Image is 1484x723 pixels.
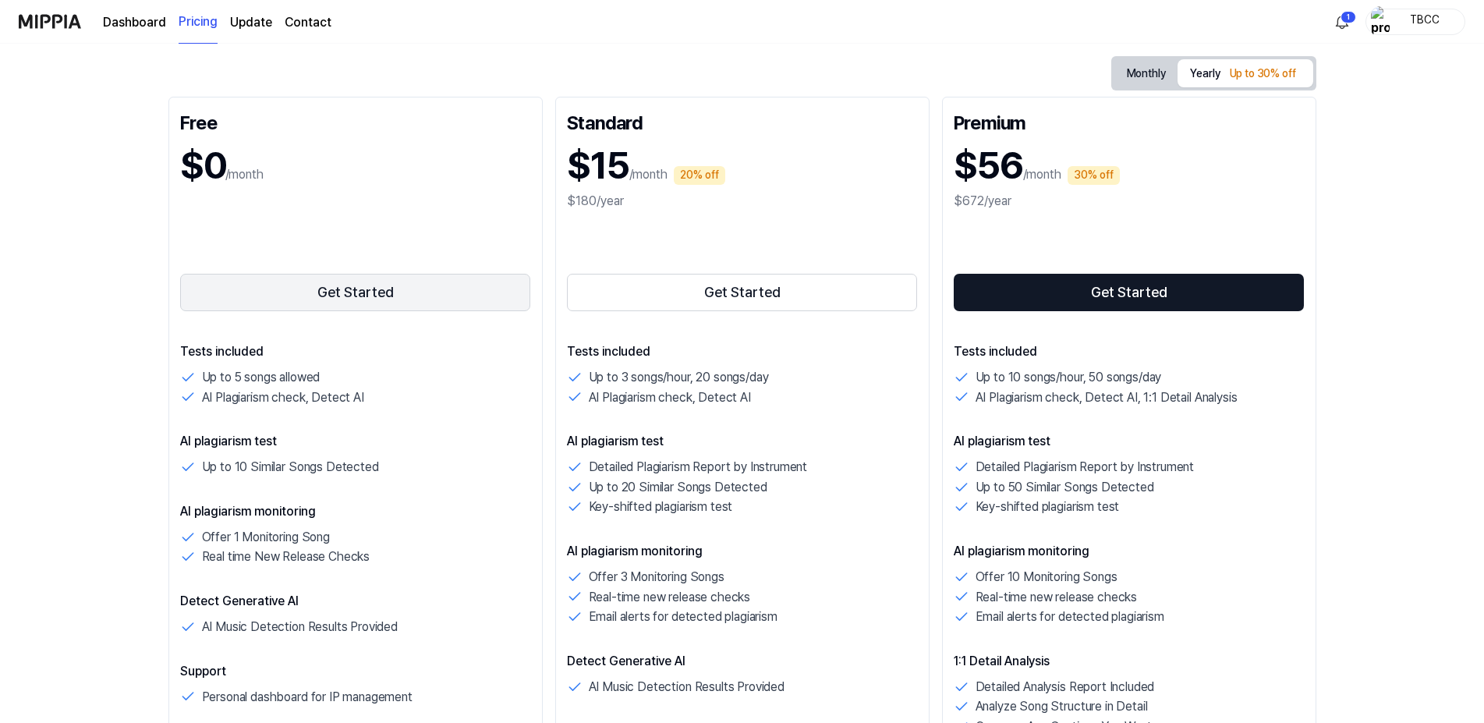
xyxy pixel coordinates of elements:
p: Detect Generative AI [567,652,918,671]
button: Monthly [1114,62,1178,86]
div: 30% off [1068,166,1120,185]
div: 20% off [674,166,725,185]
p: 1:1 Detail Analysis [954,652,1305,671]
p: Offer 10 Monitoring Songs [976,567,1117,587]
p: Email alerts for detected plagiarism [589,607,777,627]
p: Up to 5 songs allowed [202,367,321,388]
button: Get Started [567,274,918,311]
a: Contact [285,13,331,32]
p: AI plagiarism test [567,432,918,451]
p: AI Plagiarism check, Detect AI [202,388,364,408]
p: Support [180,662,531,681]
p: Up to 10 songs/hour, 50 songs/day [976,367,1162,388]
p: AI Music Detection Results Provided [202,617,398,637]
button: 알림1 [1330,9,1355,34]
a: Get Started [180,271,531,314]
a: Get Started [954,271,1305,314]
p: Email alerts for detected plagiarism [976,607,1164,627]
p: AI plagiarism monitoring [954,542,1305,561]
button: profileTBCC [1365,9,1465,35]
p: Analyze Song Structure in Detail [976,696,1148,717]
p: Key-shifted plagiarism test [589,497,733,517]
p: Personal dashboard for IP management [202,687,413,707]
p: /month [225,165,264,184]
p: AI plagiarism test [180,432,531,451]
div: $180/year [567,192,918,211]
a: Pricing [179,1,218,44]
p: Detailed Plagiarism Report by Instrument [589,457,808,477]
p: AI plagiarism monitoring [180,502,531,521]
button: Yearly [1178,59,1312,87]
p: Real-time new release checks [976,587,1138,608]
p: Real-time new release checks [589,587,751,608]
div: Up to 30% off [1225,65,1301,83]
p: Offer 1 Monitoring Song [202,527,330,548]
p: Detailed Plagiarism Report by Instrument [976,457,1195,477]
a: Dashboard [103,13,166,32]
h1: $0 [180,140,225,192]
p: AI Plagiarism check, Detect AI, 1:1 Detail Analysis [976,388,1238,408]
a: Get Started [567,271,918,314]
button: Get Started [954,274,1305,311]
button: Get Started [180,274,531,311]
p: /month [1023,165,1061,184]
p: Up to 50 Similar Songs Detected [976,477,1154,498]
h1: $56 [954,140,1023,192]
p: AI plagiarism test [954,432,1305,451]
a: Update [230,13,272,32]
p: Offer 3 Monitoring Songs [589,567,724,587]
p: Key-shifted plagiarism test [976,497,1120,517]
div: TBCC [1394,12,1455,30]
p: Up to 10 Similar Songs Detected [202,457,379,477]
p: AI Plagiarism check, Detect AI [589,388,751,408]
p: Detailed Analysis Report Included [976,677,1155,697]
p: Real time New Release Checks [202,547,370,567]
p: Up to 3 songs/hour, 20 songs/day [589,367,769,388]
p: Detect Generative AI [180,592,531,611]
p: Up to 20 Similar Songs Detected [589,477,767,498]
div: $672/year [954,192,1305,211]
p: AI plagiarism monitoring [567,542,918,561]
h1: $15 [567,140,629,192]
p: Tests included [954,342,1305,361]
img: profile [1371,6,1390,37]
p: Tests included [567,342,918,361]
p: AI Music Detection Results Provided [589,677,785,697]
p: /month [629,165,668,184]
p: Tests included [180,342,531,361]
div: Standard [567,108,918,133]
img: 알림 [1333,12,1351,31]
div: Free [180,108,531,133]
div: Premium [954,108,1305,133]
div: 1 [1341,11,1356,23]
